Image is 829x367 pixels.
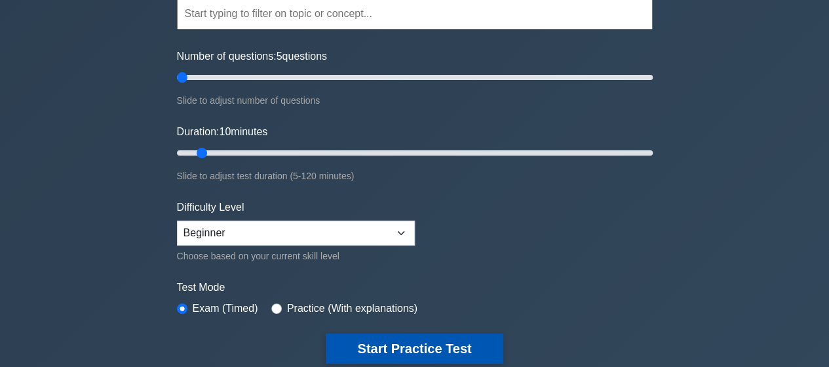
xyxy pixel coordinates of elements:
[177,93,653,108] div: Slide to adjust number of questions
[287,301,417,316] label: Practice (With explanations)
[177,124,268,140] label: Duration: minutes
[177,168,653,184] div: Slide to adjust test duration (5-120 minutes)
[177,280,653,295] label: Test Mode
[219,126,231,137] span: 10
[193,301,258,316] label: Exam (Timed)
[177,248,415,264] div: Choose based on your current skill level
[326,334,503,364] button: Start Practice Test
[177,49,327,64] label: Number of questions: questions
[277,51,282,62] span: 5
[177,200,244,215] label: Difficulty Level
